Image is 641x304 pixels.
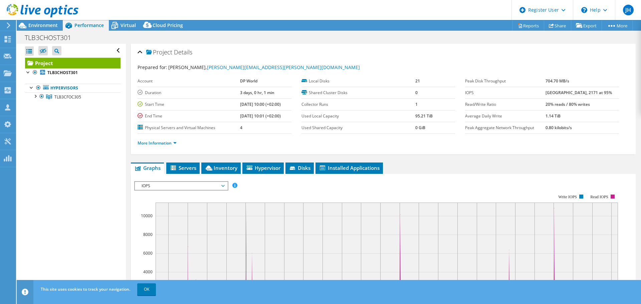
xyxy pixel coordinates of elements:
a: Reports [512,20,544,31]
label: Used Shared Capacity [301,124,415,131]
text: 8000 [143,232,153,237]
span: JH [623,5,634,15]
a: [PERSON_NAME][EMAIL_ADDRESS][PERSON_NAME][DOMAIN_NAME] [207,64,360,70]
span: IOPS [138,182,224,190]
label: Physical Servers and Virtual Machines [138,124,240,131]
svg: \n [581,7,587,13]
span: TLB3CFOC305 [54,94,81,100]
text: 6000 [143,250,153,256]
b: [DATE] 10:00 (+02:00) [240,101,281,107]
b: 1 [415,101,418,107]
a: TLB3CHOST301 [25,68,121,77]
a: More [602,20,633,31]
span: Cloud Pricing [153,22,183,28]
span: Graphs [134,165,161,171]
label: Prepared for: [138,64,167,70]
a: TLB3CFOC305 [25,92,121,101]
label: Peak Aggregate Network Throughput [465,124,545,131]
span: Virtual [121,22,136,28]
text: 4000 [143,269,153,275]
b: [GEOGRAPHIC_DATA], 2171 at 95% [546,90,612,95]
a: OK [137,283,156,295]
b: 0 GiB [415,125,425,130]
span: This site uses cookies to track your navigation. [41,286,130,292]
text: Write IOPS [558,195,577,199]
label: Duration [138,89,240,96]
span: Inventory [205,165,237,171]
label: Local Disks [301,78,415,84]
label: Read/Write Ratio [465,101,545,108]
span: [PERSON_NAME], [168,64,360,70]
b: DP World [240,78,257,84]
a: Export [571,20,602,31]
b: 3 days, 0 hr, 1 min [240,90,274,95]
span: Environment [28,22,58,28]
label: Shared Cluster Disks [301,89,415,96]
span: Details [174,48,192,56]
label: IOPS [465,89,545,96]
b: TLB3CHOST301 [47,70,78,75]
a: Share [544,20,571,31]
b: 0.80 kilobits/s [546,125,572,130]
a: More Information [138,140,177,146]
span: Installed Applications [319,165,380,171]
b: [DATE] 10:01 (+02:00) [240,113,281,119]
h1: TLB3CHOST301 [22,34,81,41]
b: 20% reads / 80% writes [546,101,590,107]
b: 95.21 TiB [415,113,433,119]
b: 704.70 MB/s [546,78,569,84]
span: Disks [289,165,310,171]
label: Collector Runs [301,101,415,108]
label: Peak Disk Throughput [465,78,545,84]
b: 4 [240,125,242,130]
label: Account [138,78,240,84]
b: 0 [415,90,418,95]
span: Servers [170,165,196,171]
text: Read IOPS [591,195,609,199]
b: 21 [415,78,420,84]
span: Project [146,49,172,56]
text: 10000 [141,213,153,219]
a: Hypervisors [25,84,121,92]
label: Average Daily Write [465,113,545,119]
label: Used Local Capacity [301,113,415,119]
span: Performance [74,22,104,28]
label: End Time [138,113,240,119]
label: Start Time [138,101,240,108]
b: 1.14 TiB [546,113,561,119]
a: Project [25,58,121,68]
span: Hypervisor [246,165,280,171]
